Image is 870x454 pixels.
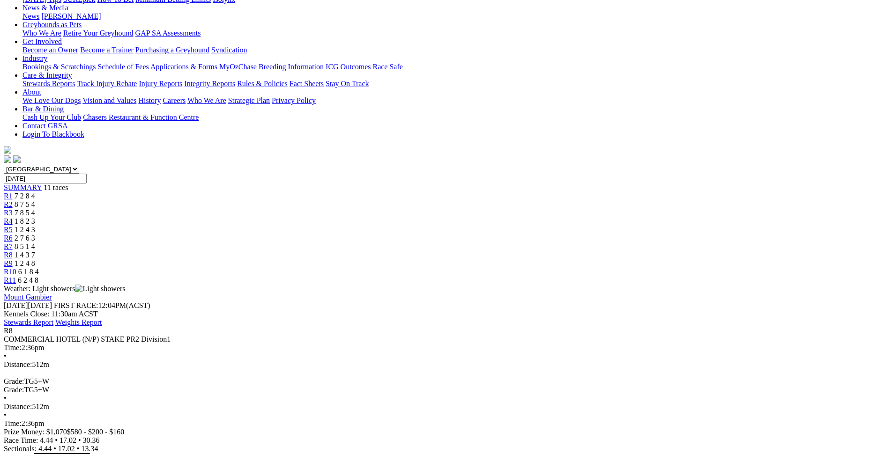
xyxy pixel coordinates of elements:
[4,259,13,267] a: R9
[40,436,53,444] span: 4.44
[4,226,13,234] a: R5
[135,29,201,37] a: GAP SA Assessments
[4,209,13,217] a: R3
[4,419,866,428] div: 2:36pm
[22,80,866,88] div: Care & Integrity
[4,403,866,411] div: 512m
[4,174,87,183] input: Select date
[13,155,21,163] img: twitter.svg
[4,217,13,225] a: R4
[22,46,78,54] a: Become an Owner
[4,344,866,352] div: 2:36pm
[15,259,35,267] span: 1 2 4 8
[187,96,226,104] a: Who We Are
[4,200,13,208] a: R2
[4,436,38,444] span: Race Time:
[22,63,96,71] a: Bookings & Scratchings
[138,96,161,104] a: History
[15,226,35,234] span: 1 2 4 3
[4,318,53,326] a: Stewards Report
[22,4,68,12] a: News & Media
[22,63,866,71] div: Industry
[211,46,247,54] a: Syndication
[97,63,149,71] a: Schedule of Fees
[15,242,35,250] span: 8 5 1 4
[4,310,866,318] div: Kennels Close: 11:30am ACST
[4,192,13,200] span: R1
[4,301,52,309] span: [DATE]
[18,276,38,284] span: 6 2 4 8
[4,377,24,385] span: Grade:
[67,428,125,436] span: $580 - $200 - $160
[184,80,235,88] a: Integrity Reports
[219,63,257,71] a: MyOzChase
[150,63,217,71] a: Applications & Forms
[83,436,100,444] span: 30.36
[4,146,11,154] img: logo-grsa-white.png
[55,318,102,326] a: Weights Report
[290,80,324,88] a: Fact Sheets
[4,234,13,242] a: R6
[4,242,13,250] a: R7
[41,12,101,20] a: [PERSON_NAME]
[272,96,316,104] a: Privacy Policy
[22,21,82,29] a: Greyhounds as Pets
[15,234,35,242] span: 2 7 6 3
[4,352,7,360] span: •
[83,113,199,121] a: Chasers Restaurant & Function Centre
[4,386,24,394] span: Grade:
[4,419,22,427] span: Time:
[15,209,35,217] span: 7 8 5 4
[58,445,75,453] span: 17.02
[4,386,866,394] div: TG5+W
[4,268,16,276] a: R10
[59,436,76,444] span: 17.02
[4,183,42,191] span: SUMMARY
[139,80,182,88] a: Injury Reports
[77,80,137,88] a: Track Injury Rebate
[4,301,28,309] span: [DATE]
[4,360,866,369] div: 512m
[44,183,68,191] span: 11 races
[4,411,7,419] span: •
[228,96,270,104] a: Strategic Plan
[4,403,32,410] span: Distance:
[38,445,52,453] span: 4.44
[4,394,7,402] span: •
[82,96,136,104] a: Vision and Values
[326,80,369,88] a: Stay On Track
[77,445,80,453] span: •
[22,105,64,113] a: Bar & Dining
[22,29,61,37] a: Who We Are
[4,276,16,284] a: R11
[54,301,98,309] span: FIRST RACE:
[22,71,72,79] a: Care & Integrity
[80,46,134,54] a: Become a Trainer
[22,113,866,122] div: Bar & Dining
[54,301,150,309] span: 12:04PM(ACST)
[22,88,41,96] a: About
[4,360,32,368] span: Distance:
[53,445,56,453] span: •
[18,268,39,276] span: 6 1 8 4
[4,293,52,301] a: Mount Gambier
[4,327,13,335] span: R8
[22,37,62,45] a: Get Involved
[372,63,402,71] a: Race Safe
[75,285,125,293] img: Light showers
[63,29,134,37] a: Retire Your Greyhound
[22,122,67,130] a: Contact GRSA
[22,80,75,88] a: Stewards Reports
[326,63,371,71] a: ICG Outcomes
[4,251,13,259] a: R8
[22,46,866,54] div: Get Involved
[78,436,81,444] span: •
[15,217,35,225] span: 1 8 2 3
[15,192,35,200] span: 7 2 8 4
